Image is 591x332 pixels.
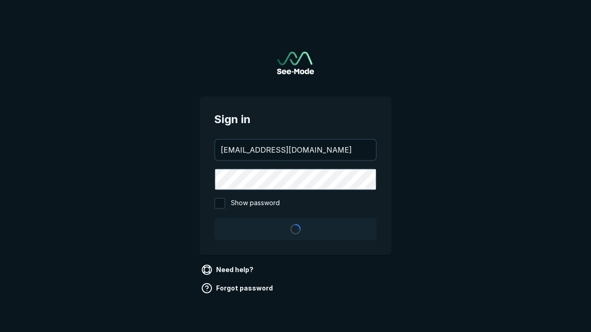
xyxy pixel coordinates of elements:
a: Need help? [199,262,257,277]
img: See-Mode Logo [277,52,314,74]
a: Forgot password [199,281,277,296]
span: Sign in [214,111,377,128]
input: your@email.com [215,140,376,160]
a: Go to sign in [277,52,314,74]
span: Show password [231,198,280,209]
